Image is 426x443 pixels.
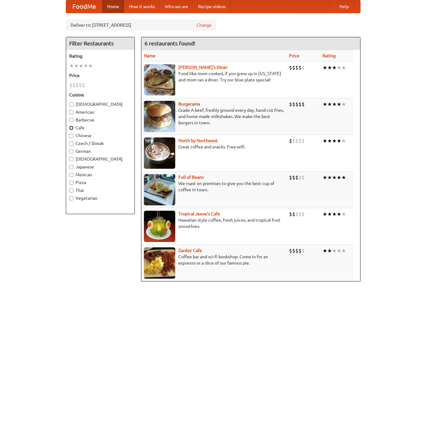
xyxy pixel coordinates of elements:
[69,140,131,147] label: Czech / Slovak
[79,62,83,69] li: ★
[295,101,298,108] li: $
[292,64,295,71] li: $
[323,174,327,181] li: ★
[82,82,85,89] li: $
[69,148,131,154] label: German
[144,247,175,279] img: zardoz.jpg
[332,64,337,71] li: ★
[79,82,82,89] li: $
[302,101,305,108] li: $
[88,62,93,69] li: ★
[69,118,73,122] input: Barbecue
[334,0,354,13] a: Help
[302,64,305,71] li: $
[332,101,337,108] li: ★
[66,37,134,50] h4: Filter Restaurants
[178,175,204,180] b: Full of Beans
[69,156,131,162] label: [DEMOGRAPHIC_DATA]
[193,0,231,13] a: Recipe videos
[69,110,73,114] input: American
[327,174,332,181] li: ★
[145,40,195,46] ng-pluralize: 6 restaurants found!
[295,211,298,218] li: $
[69,172,131,178] label: Mexican
[102,0,124,13] a: Home
[289,211,292,218] li: $
[341,64,346,71] li: ★
[341,174,346,181] li: ★
[69,62,74,69] li: ★
[144,174,175,205] img: beans.jpg
[83,62,88,69] li: ★
[160,0,193,13] a: Who we are
[178,248,202,253] a: Zardoz Cafe
[178,65,228,70] a: [PERSON_NAME]'s Diner
[298,64,302,71] li: $
[295,137,298,144] li: $
[337,211,341,218] li: ★
[69,195,131,201] label: Vegetarian
[295,64,298,71] li: $
[337,174,341,181] li: ★
[144,217,284,229] p: Hawaiian style coffee, fresh juices, and tropical fruit smoothies.
[69,101,131,107] label: [DEMOGRAPHIC_DATA]
[69,165,73,169] input: Japanese
[295,247,298,254] li: $
[292,247,295,254] li: $
[332,247,337,254] li: ★
[69,188,73,193] input: Thai
[66,19,216,31] div: Deliver to: [STREET_ADDRESS]
[69,142,73,146] input: Czech / Slovak
[69,196,73,200] input: Vegetarian
[69,126,73,130] input: Cafe
[289,137,292,144] li: $
[144,107,284,126] p: Grade A beef, freshly ground every day, hand-cut fries, and home-made milkshakes. We make the bes...
[323,247,327,254] li: ★
[289,101,292,108] li: $
[341,211,346,218] li: ★
[69,149,73,153] input: German
[69,92,131,98] h5: Cuisine
[69,82,72,89] li: $
[327,64,332,71] li: ★
[144,64,175,95] img: sallys.jpg
[144,137,175,169] img: north.jpg
[332,211,337,218] li: ★
[69,132,131,139] label: Chinese
[323,101,327,108] li: ★
[323,64,327,71] li: ★
[69,53,131,59] h5: Rating
[144,70,284,83] p: Food like mom cooked, if you grew up in [US_STATE] and mom ran a diner. Try our blue plate special!
[144,180,284,193] p: We roast on premises to give you the best cup of coffee in town.
[323,211,327,218] li: ★
[302,137,305,144] li: $
[76,82,79,89] li: $
[341,137,346,144] li: ★
[292,137,295,144] li: $
[69,179,131,186] label: Pizza
[292,211,295,218] li: $
[295,174,298,181] li: $
[69,125,131,131] label: Cafe
[337,101,341,108] li: ★
[144,211,175,242] img: jeeves.jpg
[69,181,73,185] input: Pizza
[66,0,102,13] a: FoodMe
[178,101,200,106] a: Burgerama
[69,109,131,115] label: American
[298,211,302,218] li: $
[327,247,332,254] li: ★
[197,22,212,28] a: Change
[178,138,218,143] b: North by Northwest
[289,53,299,58] a: Price
[72,82,76,89] li: $
[69,134,73,138] input: Chinese
[302,211,305,218] li: $
[298,174,302,181] li: $
[298,101,302,108] li: $
[323,137,327,144] li: ★
[74,62,79,69] li: ★
[302,247,305,254] li: $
